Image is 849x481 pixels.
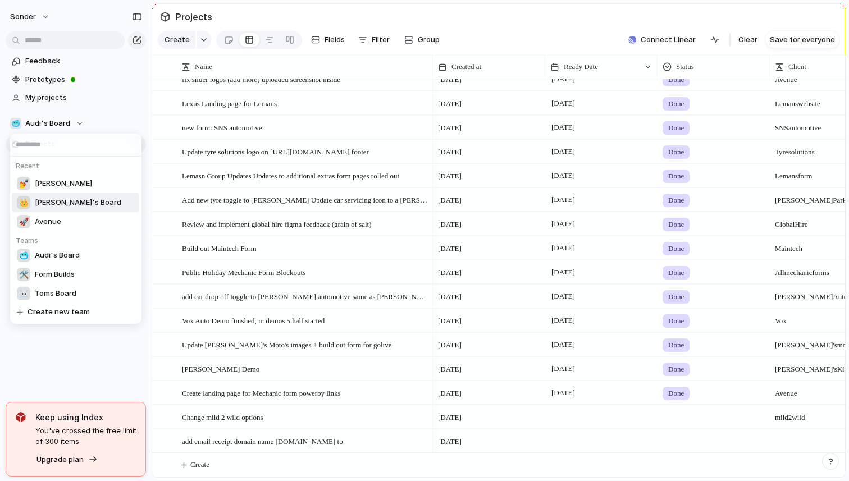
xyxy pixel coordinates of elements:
span: [PERSON_NAME]'s Board [35,197,121,208]
span: Toms Board [35,288,76,299]
span: Audi's Board [35,250,80,261]
h5: Teams [12,231,143,246]
span: [PERSON_NAME] [35,178,92,189]
h5: Recent [12,157,143,171]
span: Form Builds [35,269,75,280]
div: 💅 [17,177,30,190]
div: 🛠️ [17,268,30,281]
div: 🚀 [17,215,30,228]
span: Create new team [28,306,90,318]
div: 👑 [17,196,30,209]
span: Avenue [35,216,61,227]
div: ☠️ [17,287,30,300]
div: 🥶 [17,249,30,262]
